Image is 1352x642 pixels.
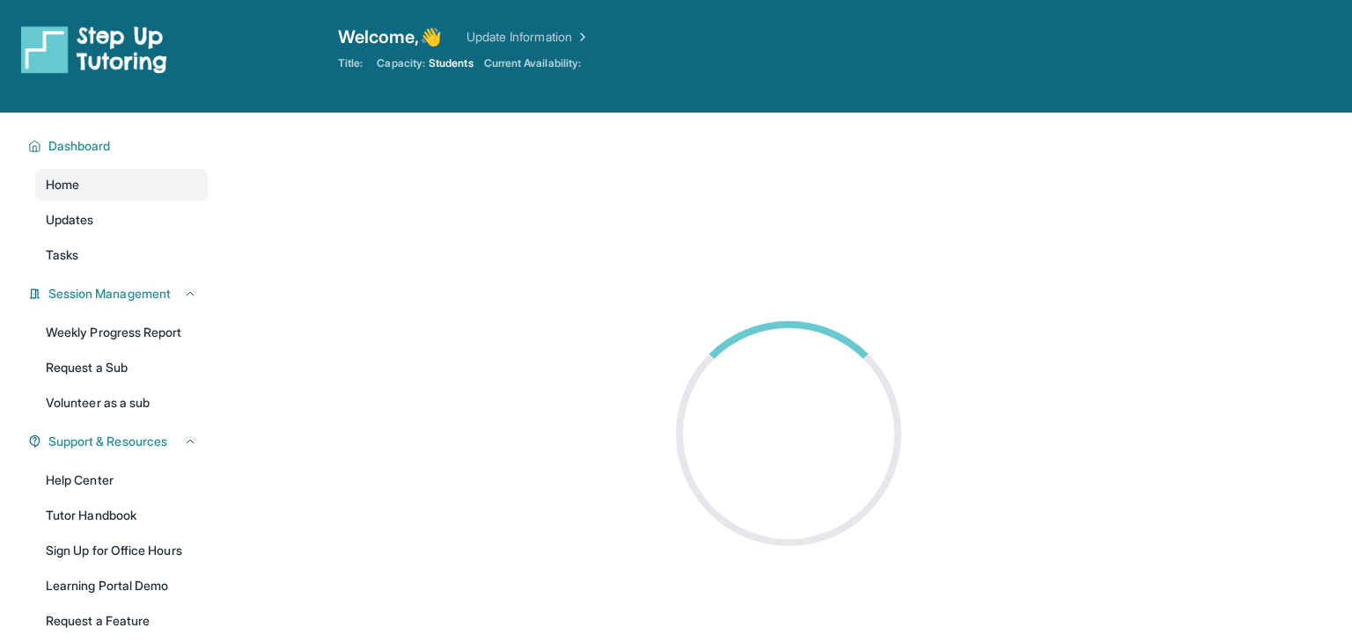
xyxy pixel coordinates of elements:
[35,570,208,602] a: Learning Portal Demo
[484,56,581,70] span: Current Availability:
[35,169,208,201] a: Home
[48,137,111,155] span: Dashboard
[46,176,79,193] span: Home
[48,285,171,303] span: Session Management
[35,204,208,236] a: Updates
[46,211,94,229] span: Updates
[35,500,208,531] a: Tutor Handbook
[35,387,208,419] a: Volunteer as a sub
[41,137,197,155] button: Dashboard
[21,25,167,74] img: logo
[41,285,197,303] button: Session Management
[35,535,208,566] a: Sign Up for Office Hours
[35,605,208,637] a: Request a Feature
[41,433,197,450] button: Support & Resources
[35,352,208,383] a: Request a Sub
[338,25,442,49] span: Welcome, 👋
[35,464,208,496] a: Help Center
[377,56,425,70] span: Capacity:
[35,317,208,348] a: Weekly Progress Report
[46,246,78,264] span: Tasks
[572,28,590,46] img: Chevron Right
[338,56,363,70] span: Title:
[429,56,474,70] span: Students
[467,28,590,46] a: Update Information
[35,239,208,271] a: Tasks
[48,433,167,450] span: Support & Resources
